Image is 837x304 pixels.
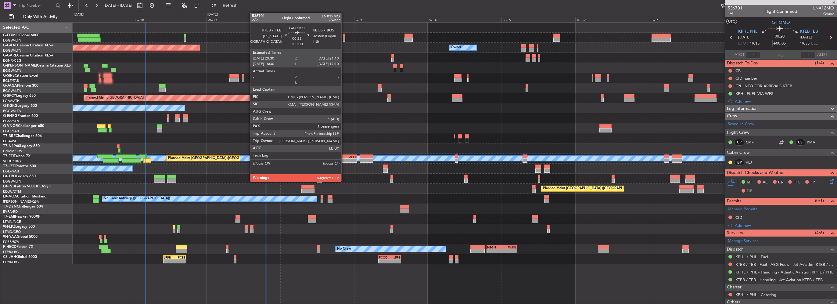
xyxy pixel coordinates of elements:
[810,179,815,186] span: FP
[85,93,144,103] div: Planned Maint [GEOGRAPHIC_DATA]
[3,124,44,128] a: G-VNORChallenger 650
[3,195,47,198] a: LX-AOACitation Mustang
[738,34,751,41] span: [DATE]
[727,113,737,120] span: Crew
[735,52,745,58] span: ATOT
[778,179,783,186] span: CR
[735,68,741,73] div: CB
[3,225,15,229] span: 9H-LPZ
[3,199,39,204] a: [PERSON_NAME]/QSA
[735,223,834,228] div: Add new
[763,179,768,186] span: AC
[280,17,354,22] div: Thu 2
[775,34,785,40] span: 00:20
[727,129,749,136] span: Flight Crew
[19,1,54,10] input: Trip Number
[451,43,461,52] div: Owner
[747,179,753,186] span: MF
[3,38,21,43] a: EGGW/LTN
[74,12,84,17] div: [DATE]
[3,64,37,67] span: G-[PERSON_NAME]
[735,270,833,275] a: KPHL / PHL - Handling - Atlantic Aviation KPHL / PHL
[3,189,21,194] a: EDLW/DTM
[735,254,768,259] a: KPHL / PHL - Fuel
[175,259,186,263] div: -
[727,284,742,291] span: Charter
[3,99,20,103] a: LGAV/ATH
[428,17,501,22] div: Sat 4
[3,34,19,37] span: G-FOMO
[133,17,207,22] div: Tue 30
[800,34,812,41] span: [DATE]
[501,17,575,22] div: Sun 5
[3,165,16,168] span: T7-LZZI
[3,114,38,118] a: G-ENRGPraetor 600
[800,29,818,35] span: KTEB TEB
[811,41,821,47] span: ELDT
[735,262,834,267] a: KTEB / TEB - Fuel - AEG Fuels - Jet Aviation KTEB / TEB
[3,175,36,178] a: LX-TROLegacy 650
[3,185,15,188] span: LX-INB
[735,91,773,96] div: KPHL FUEL VIA WFS
[3,84,17,88] span: G-JAGA
[727,246,744,253] span: Dispatch
[3,149,22,154] a: DNMM/LOS
[7,12,66,22] button: Only With Activity
[337,244,351,254] div: No Crew
[3,58,21,63] a: EGNR/CEG
[3,54,17,57] span: G-GARE
[764,8,797,15] div: Flight Confirmed
[345,155,357,158] div: UTTT
[104,194,170,203] div: No Crew Antwerp ([GEOGRAPHIC_DATA])
[3,44,17,47] span: G-GAAL
[3,255,37,259] a: CS-JHHGlobal 6000
[3,255,16,259] span: CS-JHH
[3,48,21,53] a: EGGW/LTN
[379,255,390,259] div: FCOD
[3,219,21,224] a: LFMN/NCE
[3,134,16,138] span: T7-BRE
[390,259,401,263] div: -
[3,154,14,158] span: T7-FFI
[3,114,17,118] span: G-ENRG
[800,41,810,47] span: 19:35
[3,119,19,123] a: EGSS/STN
[207,12,218,17] div: [DATE]
[807,139,821,145] a: KMA
[735,99,834,104] div: Add new
[746,51,761,59] input: --:--
[3,240,19,244] a: FCBB/BZV
[3,215,15,219] span: T7-EMI
[3,225,35,229] a: 9H-LPZLegacy 500
[3,44,53,47] a: G-GAALCessna Citation XLS+
[16,15,64,19] span: Only With Activity
[3,54,53,57] a: G-GARECessna Citation XLS+
[815,60,824,66] span: (1/4)
[727,105,758,112] span: Leg Information
[815,197,824,204] span: (0/1)
[333,159,345,162] div: -
[354,17,428,22] div: Fri 3
[728,5,742,11] span: 536701
[3,235,17,239] span: 9H-YAA
[726,19,737,24] button: UTC
[795,139,805,146] div: CS
[728,238,758,244] a: Manage Services
[502,245,516,249] div: WSSL
[333,155,345,158] div: RJBB
[487,245,502,249] div: HEGN
[217,3,243,8] span: Refresh
[104,3,132,8] span: [DATE] - [DATE]
[3,245,16,249] span: F-HECD
[3,144,40,148] a: T7-N1960Legacy 650
[3,165,36,168] a: T7-LZZIPraetor 600
[3,74,15,78] span: G-SIRS
[727,230,743,237] span: Services
[746,160,760,165] a: ALJ
[3,185,51,188] a: LX-INBFalcon 900EX EASy II
[813,5,834,11] span: LNX12MO
[735,277,823,282] a: KTEB / TEB - Handling - Jet Aviation KTEB / TEB
[3,260,19,264] a: LFPB/LBG
[379,259,390,263] div: -
[3,205,43,208] a: T7-DYNChallenger 604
